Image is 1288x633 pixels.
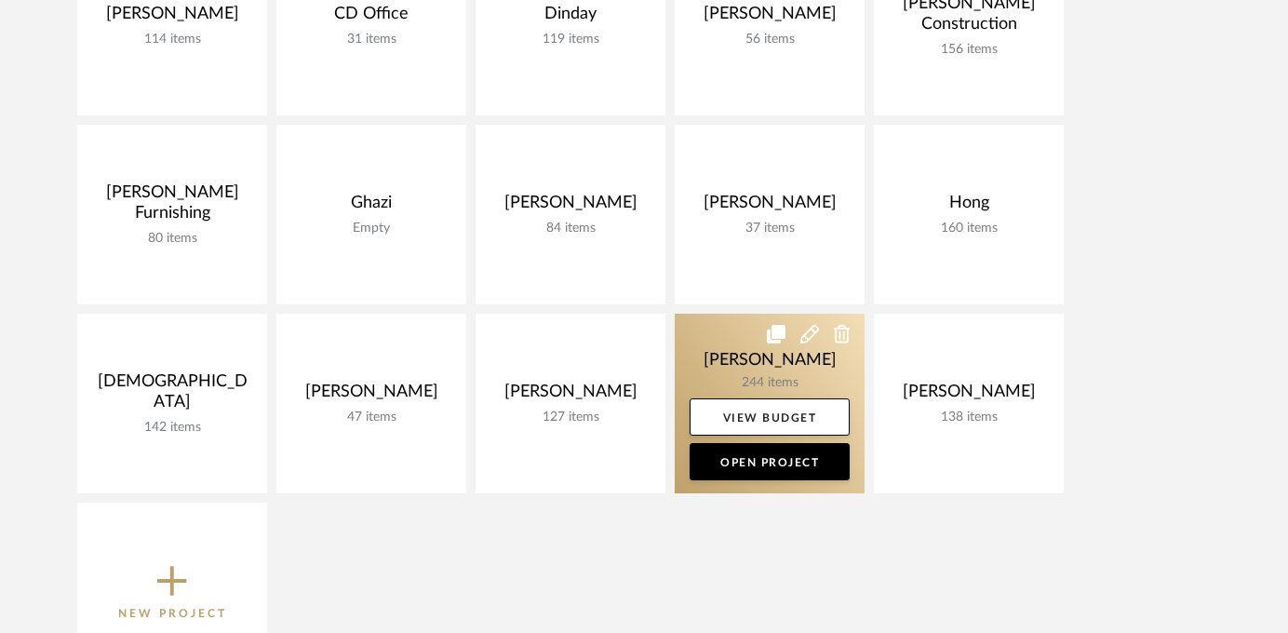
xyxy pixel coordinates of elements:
div: [PERSON_NAME] [92,4,252,32]
div: 31 items [291,32,451,47]
div: Empty [291,221,451,236]
div: [PERSON_NAME] [690,4,850,32]
p: New Project [118,604,227,623]
div: [PERSON_NAME] [889,382,1049,410]
div: Dinday [490,4,651,32]
div: 138 items [889,410,1049,425]
div: [PERSON_NAME] [291,382,451,410]
div: [PERSON_NAME] Furnishing [92,182,252,231]
div: 56 items [690,32,850,47]
div: 80 items [92,231,252,247]
div: 47 items [291,410,451,425]
a: Open Project [690,443,850,480]
div: [DEMOGRAPHIC_DATA] [92,371,252,420]
a: View Budget [690,398,850,436]
div: 160 items [889,221,1049,236]
div: 127 items [490,410,651,425]
div: [PERSON_NAME] [690,193,850,221]
div: 84 items [490,221,651,236]
div: 114 items [92,32,252,47]
div: CD Office [291,4,451,32]
div: Ghazi [291,193,451,221]
div: [PERSON_NAME] [490,193,651,221]
div: [PERSON_NAME] [490,382,651,410]
div: 119 items [490,32,651,47]
div: 156 items [889,42,1049,58]
div: Hong [889,193,1049,221]
div: 37 items [690,221,850,236]
div: 142 items [92,420,252,436]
